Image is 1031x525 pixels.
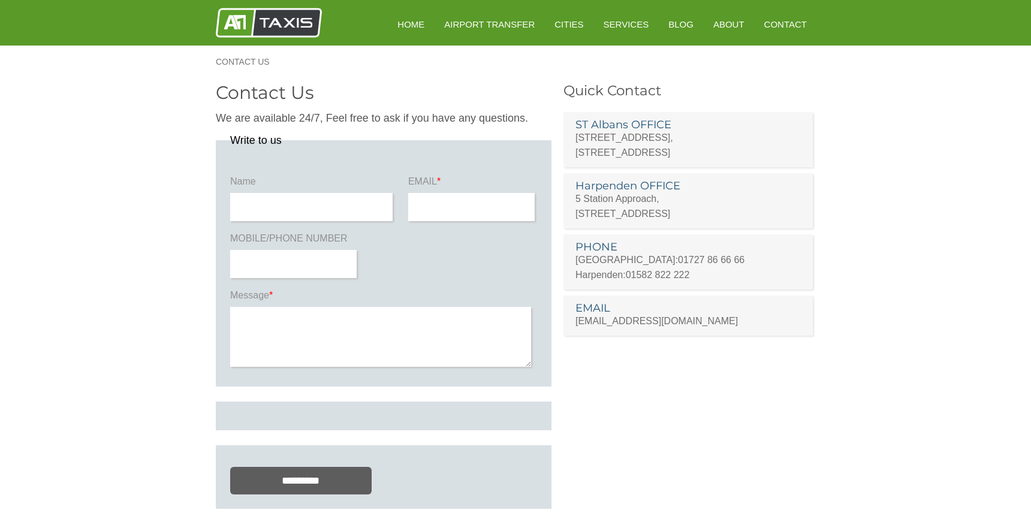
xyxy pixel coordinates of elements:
[575,242,801,252] h3: PHONE
[389,10,433,39] a: HOME
[546,10,592,39] a: Cities
[660,10,702,39] a: Blog
[678,255,744,265] a: 01727 86 66 66
[595,10,658,39] a: Services
[575,252,801,267] p: [GEOGRAPHIC_DATA]:
[230,175,396,193] label: Name
[575,303,801,313] h3: EMAIL
[216,8,322,38] img: A1 Taxis
[408,175,537,193] label: EMAIL
[216,58,282,66] a: Contact Us
[216,111,551,126] p: We are available 24/7, Feel free to ask if you have any questions.
[575,316,738,326] a: [EMAIL_ADDRESS][DOMAIN_NAME]
[575,119,801,130] h3: ST Albans OFFICE
[230,135,282,146] legend: Write to us
[575,130,801,160] p: [STREET_ADDRESS], [STREET_ADDRESS]
[575,267,801,282] p: Harpenden:
[575,180,801,191] h3: Harpenden OFFICE
[436,10,543,39] a: Airport Transfer
[230,289,537,307] label: Message
[756,10,815,39] a: Contact
[563,84,815,98] h3: Quick Contact
[230,232,359,250] label: MOBILE/PHONE NUMBER
[575,191,801,221] p: 5 Station Approach, [STREET_ADDRESS]
[626,270,690,280] a: 01582 822 222
[705,10,753,39] a: About
[216,84,551,102] h2: Contact Us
